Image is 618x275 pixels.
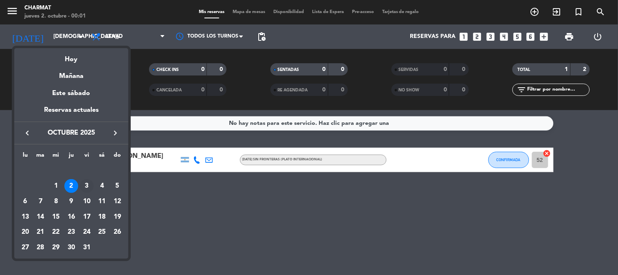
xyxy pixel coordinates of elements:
td: 20 de octubre de 2025 [18,224,33,240]
td: 30 de octubre de 2025 [64,240,79,255]
div: 5 [110,179,124,193]
div: 22 [49,225,63,239]
td: 2 de octubre de 2025 [64,178,79,194]
td: 16 de octubre de 2025 [64,209,79,225]
div: 9 [64,195,78,208]
td: 12 de octubre de 2025 [110,194,125,209]
div: 1 [49,179,63,193]
div: 17 [80,210,94,224]
td: 28 de octubre de 2025 [33,240,48,255]
div: 14 [34,210,48,224]
div: 29 [49,241,63,255]
th: sábado [95,151,110,163]
div: 13 [18,210,32,224]
div: Hoy [14,48,128,65]
td: 5 de octubre de 2025 [110,178,125,194]
th: martes [33,151,48,163]
th: domingo [110,151,125,163]
td: 18 de octubre de 2025 [95,209,110,225]
div: 7 [34,195,48,208]
div: 28 [34,241,48,255]
div: 2 [64,179,78,193]
td: 25 de octubre de 2025 [95,224,110,240]
button: keyboard_arrow_right [108,128,123,138]
td: 26 de octubre de 2025 [110,224,125,240]
td: 23 de octubre de 2025 [64,224,79,240]
div: 10 [80,195,94,208]
i: keyboard_arrow_right [110,128,120,138]
td: 11 de octubre de 2025 [95,194,110,209]
div: Mañana [14,65,128,82]
div: 4 [95,179,109,193]
td: 24 de octubre de 2025 [79,224,95,240]
td: 4 de octubre de 2025 [95,178,110,194]
button: keyboard_arrow_left [20,128,35,138]
div: 24 [80,225,94,239]
td: 29 de octubre de 2025 [48,240,64,255]
i: keyboard_arrow_left [22,128,32,138]
th: lunes [18,151,33,163]
div: Reservas actuales [14,105,128,122]
td: 15 de octubre de 2025 [48,209,64,225]
td: 13 de octubre de 2025 [18,209,33,225]
div: 27 [18,241,32,255]
div: 12 [110,195,124,208]
div: 3 [80,179,94,193]
td: 17 de octubre de 2025 [79,209,95,225]
td: 6 de octubre de 2025 [18,194,33,209]
span: octubre 2025 [35,128,108,138]
div: 18 [95,210,109,224]
td: 3 de octubre de 2025 [79,178,95,194]
td: 31 de octubre de 2025 [79,240,95,255]
th: miércoles [48,151,64,163]
th: viernes [79,151,95,163]
div: 25 [95,225,109,239]
td: 21 de octubre de 2025 [33,224,48,240]
td: OCT. [18,163,125,179]
div: 31 [80,241,94,255]
th: jueves [64,151,79,163]
div: 21 [34,225,48,239]
div: Este sábado [14,82,128,105]
div: 15 [49,210,63,224]
td: 27 de octubre de 2025 [18,240,33,255]
td: 22 de octubre de 2025 [48,224,64,240]
div: 19 [110,210,124,224]
td: 14 de octubre de 2025 [33,209,48,225]
div: 11 [95,195,109,208]
div: 16 [64,210,78,224]
div: 8 [49,195,63,208]
div: 6 [18,195,32,208]
div: 30 [64,241,78,255]
td: 19 de octubre de 2025 [110,209,125,225]
td: 7 de octubre de 2025 [33,194,48,209]
td: 1 de octubre de 2025 [48,178,64,194]
td: 10 de octubre de 2025 [79,194,95,209]
div: 26 [110,225,124,239]
div: 23 [64,225,78,239]
div: 20 [18,225,32,239]
td: 9 de octubre de 2025 [64,194,79,209]
td: 8 de octubre de 2025 [48,194,64,209]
